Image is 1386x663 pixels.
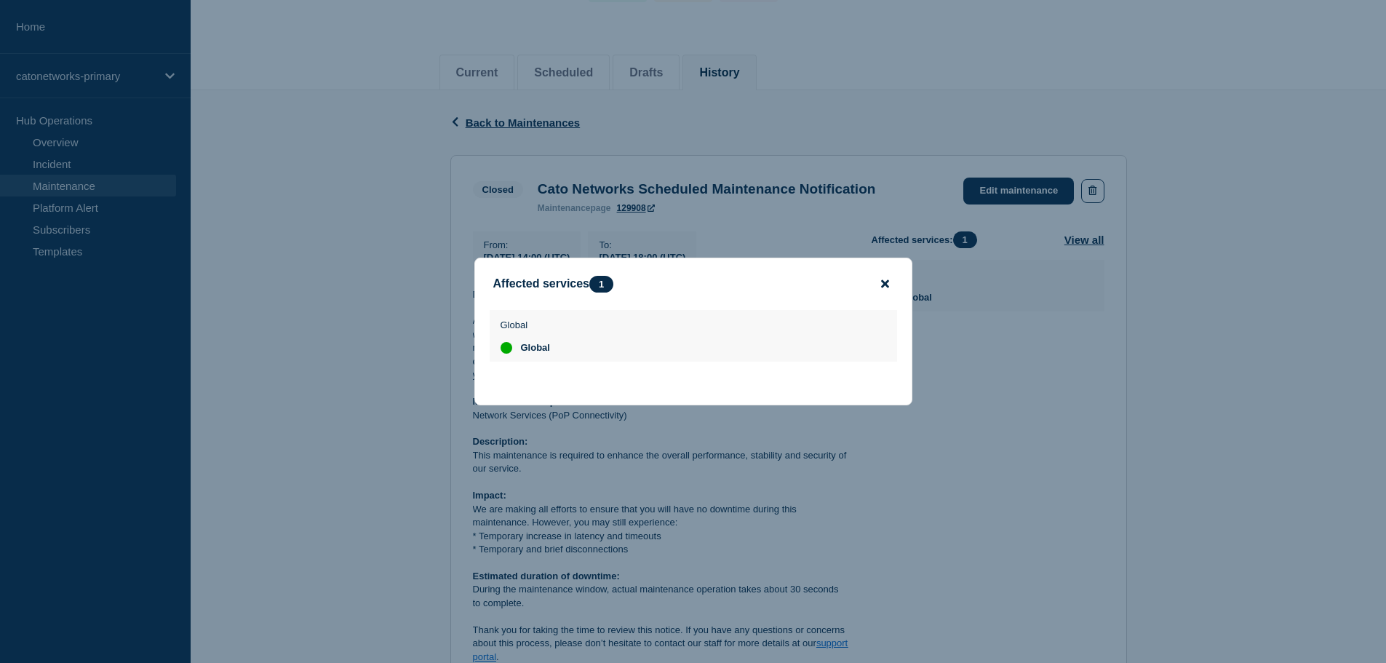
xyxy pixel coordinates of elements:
[493,276,621,293] div: Affected services
[877,277,893,291] button: close button
[589,276,613,293] span: 1
[501,319,550,330] p: Global
[501,342,512,354] div: up
[521,342,550,354] span: Global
